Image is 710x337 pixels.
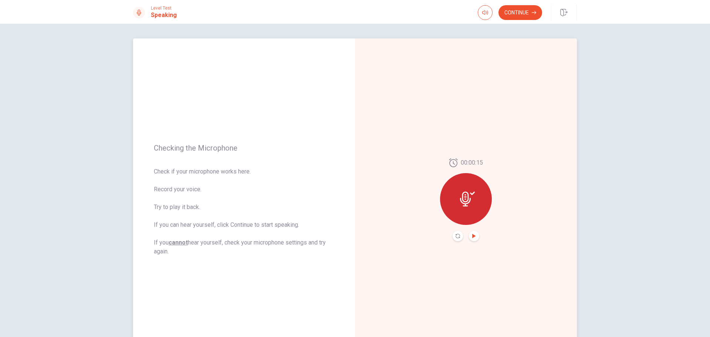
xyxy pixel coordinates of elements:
[151,6,177,11] span: Level Test
[469,231,479,241] button: Play Audio
[154,144,334,152] span: Checking the Microphone
[453,231,463,241] button: Record Again
[151,11,177,20] h1: Speaking
[498,5,542,20] button: Continue
[169,239,188,246] u: cannot
[461,158,483,167] span: 00:00:15
[154,167,334,256] span: Check if your microphone works here. Record your voice. Try to play it back. If you can hear your...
